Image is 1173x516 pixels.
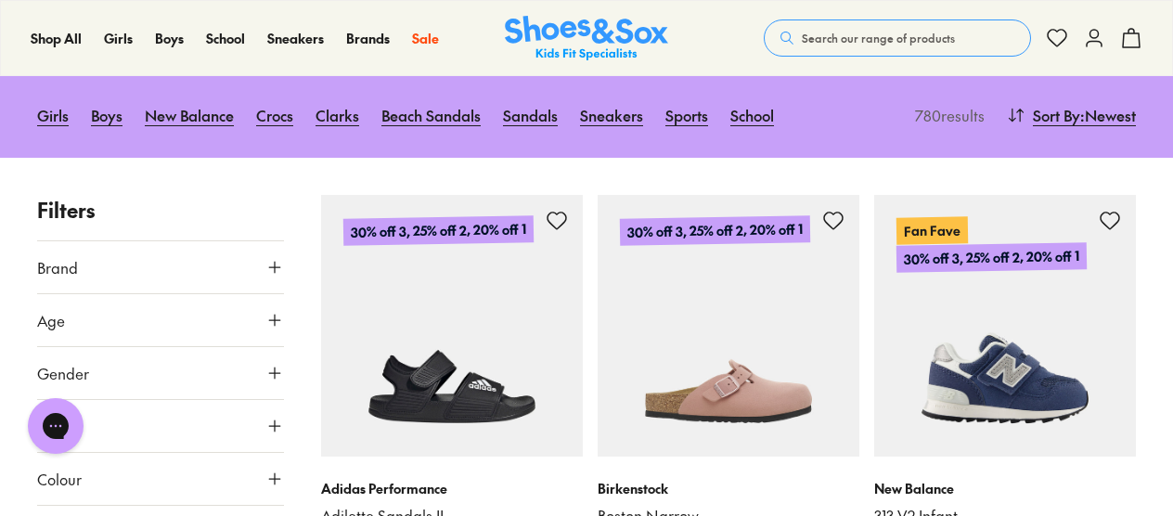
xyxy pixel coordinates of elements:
p: 780 results [908,104,985,126]
p: 30% off 3, 25% off 2, 20% off 1 [896,243,1087,274]
a: Crocs [256,95,293,135]
span: : Newest [1080,104,1136,126]
a: Shoes & Sox [505,16,668,61]
a: Brands [346,29,390,48]
span: Search our range of products [802,30,955,46]
span: Gender [37,362,89,384]
a: Clarks [316,95,359,135]
a: Beach Sandals [381,95,481,135]
button: Search our range of products [764,19,1031,57]
span: Boys [155,29,184,47]
a: Girls [104,29,133,48]
p: New Balance [874,479,1136,498]
a: Sandals [503,95,558,135]
iframe: Gorgias live chat messenger [19,392,93,460]
span: Brands [346,29,390,47]
a: Sale [412,29,439,48]
button: Gender [37,347,284,399]
a: School [206,29,245,48]
a: Sports [665,95,708,135]
span: Brand [37,256,78,278]
p: Birkenstock [598,479,859,498]
p: Filters [37,195,284,226]
a: Boys [91,95,122,135]
p: Adidas Performance [321,479,583,498]
p: 30% off 3, 25% off 2, 20% off 1 [343,216,534,247]
a: 30% off 3, 25% off 2, 20% off 1 [598,195,859,457]
button: Colour [37,453,284,505]
span: Colour [37,468,82,490]
button: Age [37,294,284,346]
a: Sneakers [267,29,324,48]
span: Shop All [31,29,82,47]
a: Boys [155,29,184,48]
p: 30% off 3, 25% off 2, 20% off 1 [620,216,810,247]
span: Sneakers [267,29,324,47]
a: New Balance [145,95,234,135]
button: Sort By:Newest [1007,95,1136,135]
button: Brand [37,241,284,293]
button: Style [37,400,284,452]
span: School [206,29,245,47]
img: SNS_Logo_Responsive.svg [505,16,668,61]
span: Sale [412,29,439,47]
p: Fan Fave [896,217,968,245]
a: Girls [37,95,69,135]
span: Girls [104,29,133,47]
a: School [730,95,774,135]
span: Sort By [1033,104,1080,126]
span: Age [37,309,65,331]
a: Shop All [31,29,82,48]
a: Fan Fave30% off 3, 25% off 2, 20% off 1 [874,195,1136,457]
a: Sneakers [580,95,643,135]
a: 30% off 3, 25% off 2, 20% off 1 [321,195,583,457]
